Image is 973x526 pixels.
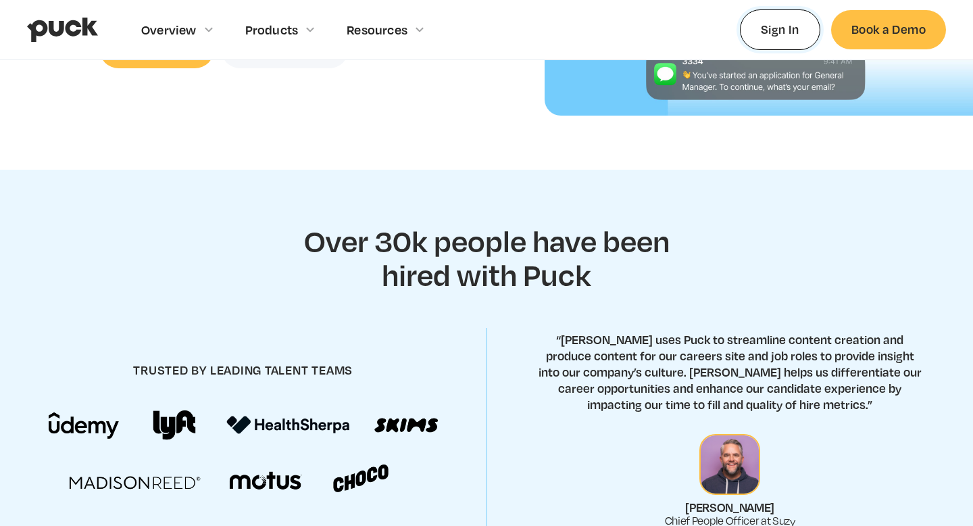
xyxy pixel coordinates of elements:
p: “[PERSON_NAME] uses Puck to streamline content creation and produce content for our careers site ... [535,331,924,412]
div: [PERSON_NAME] [685,500,774,515]
a: Sign In [740,9,820,49]
div: Products [245,22,299,37]
a: Book a Demo [831,10,946,49]
div: Overview [141,22,197,37]
h2: Over 30k people have been hired with Puck [287,224,686,291]
div: Resources [347,22,407,37]
h4: trusted by leading talent teams [133,362,353,378]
